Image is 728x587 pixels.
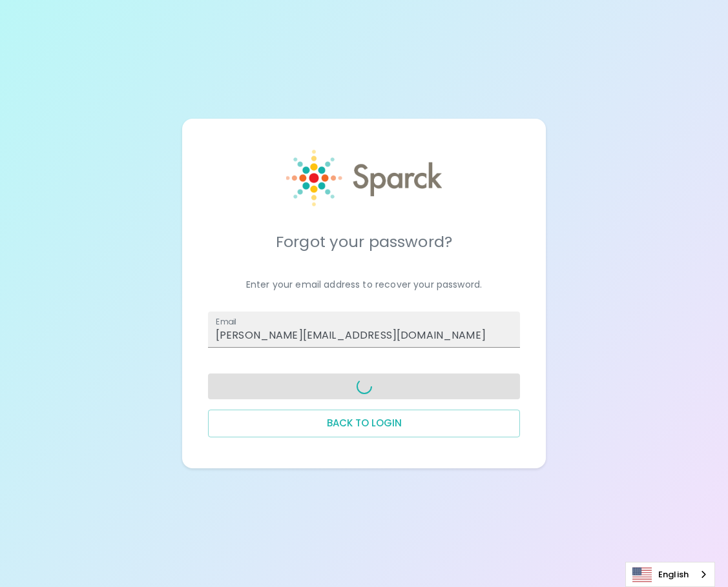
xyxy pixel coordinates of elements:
button: Back to login [208,410,521,437]
aside: Language selected: English [625,562,715,587]
h5: Forgot your password? [208,232,521,252]
img: Sparck logo [286,150,442,206]
p: Enter your email address to recover your password. [208,278,521,291]
div: Language [625,562,715,587]
a: English [626,562,714,586]
label: Email [216,316,236,327]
